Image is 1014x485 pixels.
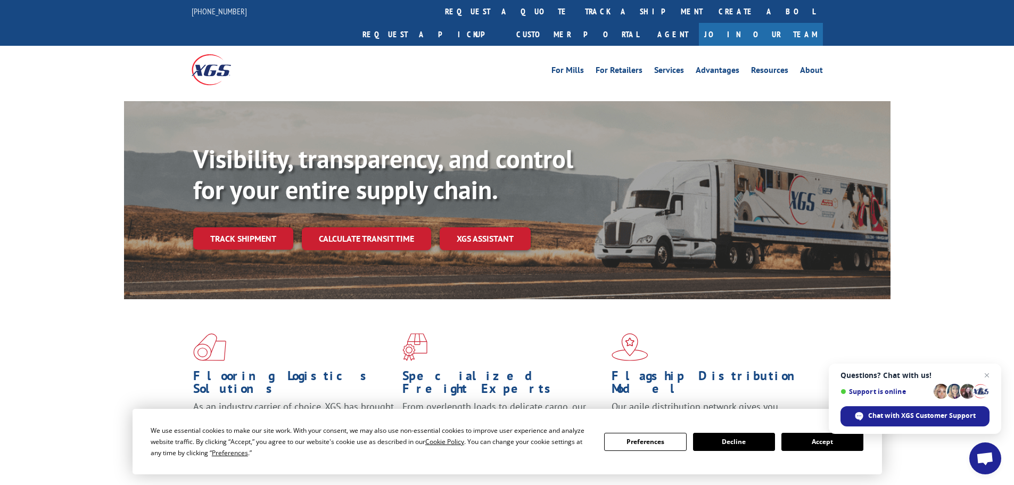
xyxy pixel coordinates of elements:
a: Join Our Team [699,23,823,46]
img: xgs-icon-focused-on-flooring-red [402,333,427,361]
a: Customer Portal [508,23,647,46]
span: Questions? Chat with us! [840,371,990,380]
a: [PHONE_NUMBER] [192,6,247,17]
a: Request a pickup [355,23,508,46]
span: As an industry carrier of choice, XGS has brought innovation and dedication to flooring logistics... [193,400,394,438]
h1: Specialized Freight Experts [402,369,604,400]
span: Chat with XGS Customer Support [868,411,976,421]
a: Track shipment [193,227,293,250]
div: Open chat [969,442,1001,474]
div: Chat with XGS Customer Support [840,406,990,426]
img: xgs-icon-total-supply-chain-intelligence-red [193,333,226,361]
span: Close chat [980,369,993,382]
a: XGS ASSISTANT [440,227,531,250]
a: For Retailers [596,66,642,78]
div: Cookie Consent Prompt [133,409,882,474]
a: Resources [751,66,788,78]
span: Preferences [212,448,248,457]
span: Support is online [840,388,930,396]
a: Agent [647,23,699,46]
h1: Flagship Distribution Model [612,369,813,400]
div: We use essential cookies to make our site work. With your consent, we may also use non-essential ... [151,425,591,458]
a: Advantages [696,66,739,78]
img: xgs-icon-flagship-distribution-model-red [612,333,648,361]
p: From overlength loads to delicate cargo, our experienced staff knows the best way to move your fr... [402,400,604,448]
span: Our agile distribution network gives you nationwide inventory management on demand. [612,400,807,425]
button: Accept [781,433,863,451]
h1: Flooring Logistics Solutions [193,369,394,400]
a: Calculate transit time [302,227,431,250]
a: For Mills [551,66,584,78]
span: Cookie Policy [425,437,464,446]
a: About [800,66,823,78]
button: Decline [693,433,775,451]
b: Visibility, transparency, and control for your entire supply chain. [193,142,573,206]
button: Preferences [604,433,686,451]
a: Services [654,66,684,78]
